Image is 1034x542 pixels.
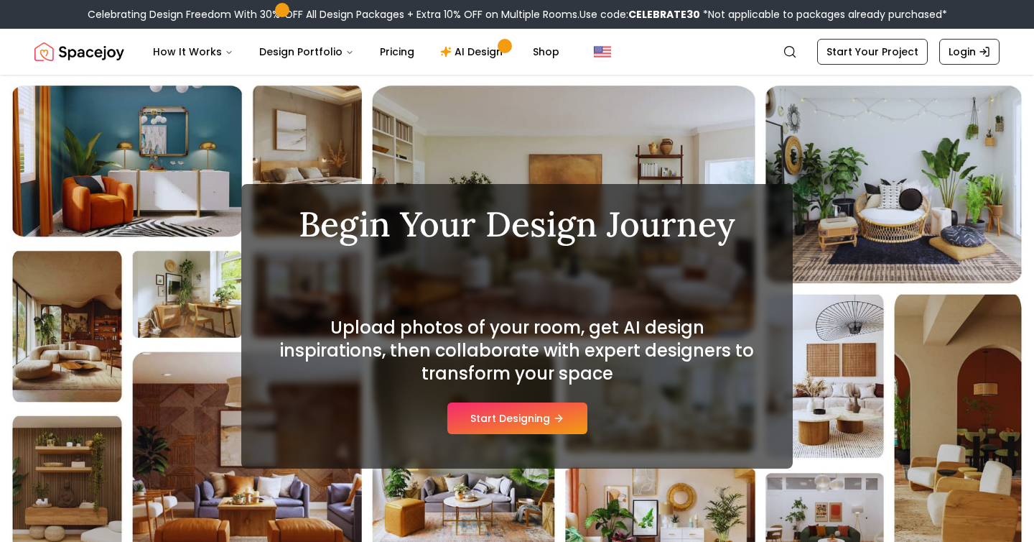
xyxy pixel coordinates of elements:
nav: Main [141,37,571,66]
b: CELEBRATE30 [628,7,700,22]
span: *Not applicable to packages already purchased* [700,7,947,22]
a: Login [939,39,1000,65]
button: Design Portfolio [248,37,365,66]
h2: Upload photos of your room, get AI design inspirations, then collaborate with expert designers to... [276,316,758,385]
a: Shop [521,37,571,66]
img: Spacejoy Logo [34,37,124,66]
a: Spacejoy [34,37,124,66]
img: United States [594,43,611,60]
a: AI Design [429,37,518,66]
span: Use code: [579,7,700,22]
button: How It Works [141,37,245,66]
button: Start Designing [447,403,587,434]
nav: Global [34,29,1000,75]
h1: Begin Your Design Journey [276,207,758,242]
a: Pricing [368,37,426,66]
a: Start Your Project [817,39,928,65]
div: Celebrating Design Freedom With 30% OFF All Design Packages + Extra 10% OFF on Multiple Rooms. [88,7,947,22]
